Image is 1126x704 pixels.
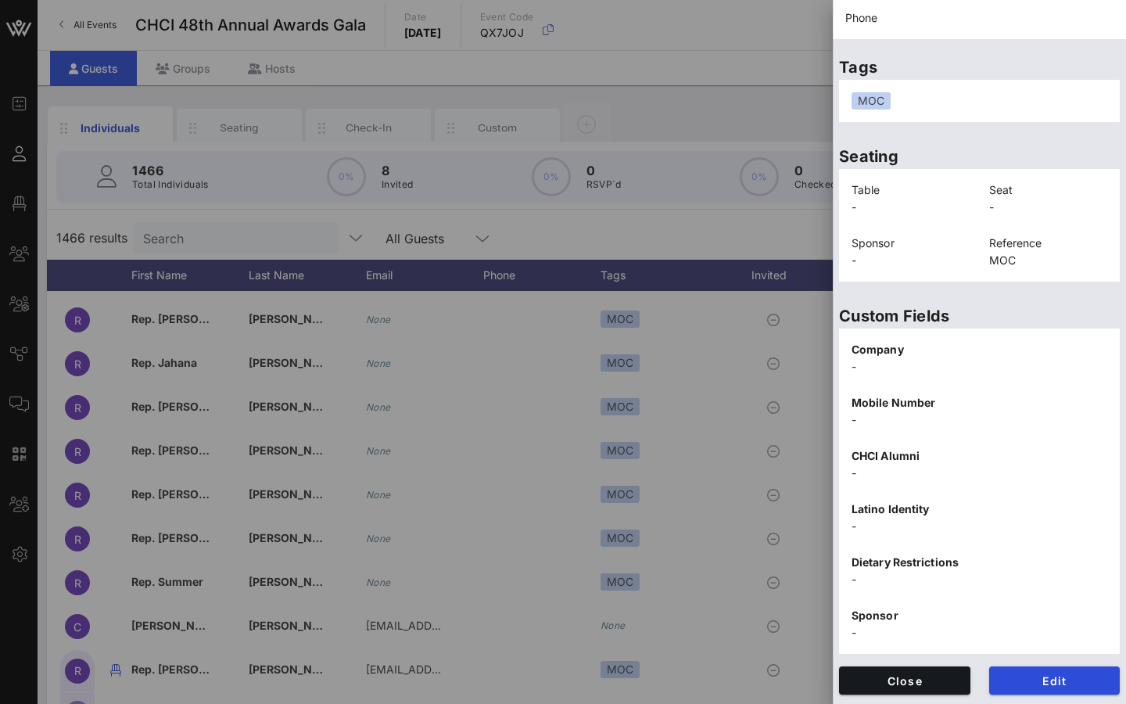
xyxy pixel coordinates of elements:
[852,358,1107,375] p: -
[852,235,970,252] p: Sponsor
[1002,674,1108,688] span: Edit
[989,235,1108,252] p: Reference
[852,518,1107,535] p: -
[852,181,970,199] p: Table
[839,55,1120,80] p: Tags
[852,607,1107,624] p: Sponsor
[845,9,1113,27] p: Phone
[989,666,1121,695] button: Edit
[839,144,1120,169] p: Seating
[852,394,1107,411] p: Mobile Number
[989,181,1108,199] p: Seat
[989,199,1108,216] p: -
[852,674,958,688] span: Close
[839,666,970,695] button: Close
[852,447,1107,465] p: CHCI Alumni
[852,92,891,110] div: MOC
[839,304,1120,329] p: Custom Fields
[852,624,1107,641] p: -
[852,411,1107,429] p: -
[852,252,970,269] p: -
[852,501,1107,518] p: Latino Identity
[989,252,1108,269] p: MOC
[852,199,970,216] p: -
[852,571,1107,588] p: -
[852,554,1107,571] p: Dietary Restrictions
[852,341,1107,358] p: Company
[852,465,1107,482] p: -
